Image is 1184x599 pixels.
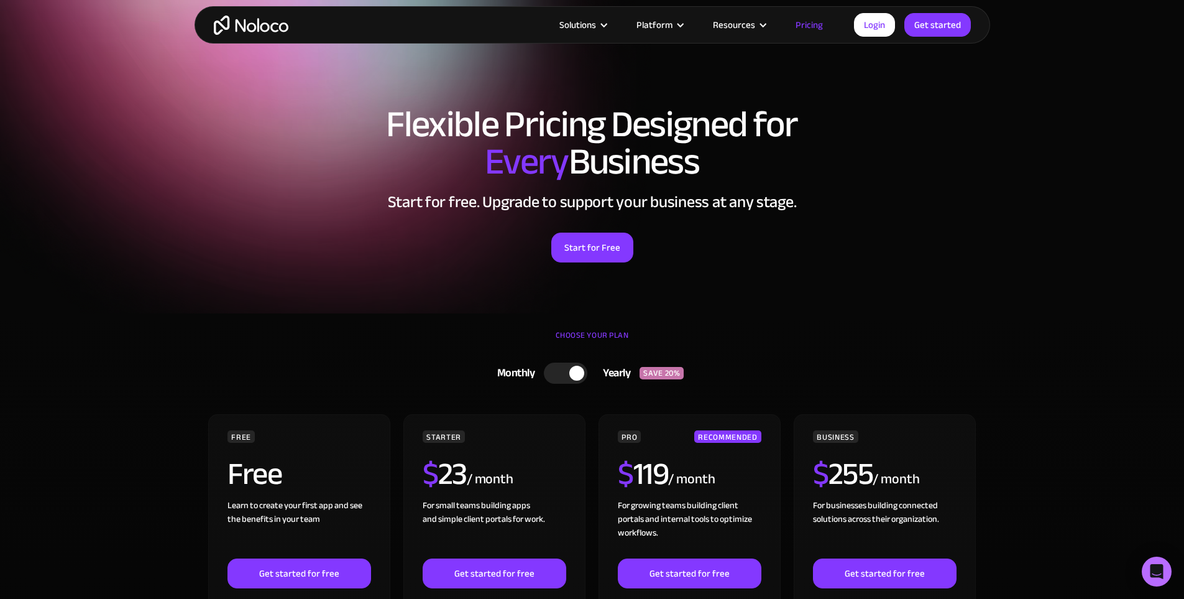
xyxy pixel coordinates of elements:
[618,458,668,490] h2: 119
[423,445,438,503] span: $
[227,430,255,443] div: FREE
[482,364,544,383] div: Monthly
[813,458,873,490] h2: 255
[227,559,370,588] a: Get started for free
[618,559,761,588] a: Get started for free
[587,364,640,383] div: Yearly
[668,470,715,490] div: / month
[1142,557,1172,587] div: Open Intercom Messenger
[207,326,978,357] div: CHOOSE YOUR PLAN
[423,559,566,588] a: Get started for free
[713,17,755,33] div: Resources
[485,127,569,197] span: Every
[621,17,697,33] div: Platform
[904,13,971,37] a: Get started
[423,430,464,443] div: STARTER
[618,499,761,559] div: For growing teams building client portals and internal tools to optimize workflows.
[813,445,828,503] span: $
[854,13,895,37] a: Login
[694,430,761,443] div: RECOMMENDED
[813,559,956,588] a: Get started for free
[551,233,633,262] a: Start for Free
[780,17,838,33] a: Pricing
[207,106,978,180] h1: Flexible Pricing Designed for Business
[618,445,633,503] span: $
[697,17,780,33] div: Resources
[423,458,467,490] h2: 23
[423,499,566,559] div: For small teams building apps and simple client portals for work. ‍
[467,470,513,490] div: / month
[544,17,621,33] div: Solutions
[227,458,282,490] h2: Free
[618,430,641,443] div: PRO
[559,17,596,33] div: Solutions
[227,499,370,559] div: Learn to create your first app and see the benefits in your team ‍
[207,193,978,211] h2: Start for free. Upgrade to support your business at any stage.
[214,16,288,35] a: home
[640,367,684,379] div: SAVE 20%
[873,470,919,490] div: / month
[813,499,956,559] div: For businesses building connected solutions across their organization. ‍
[813,430,858,443] div: BUSINESS
[636,17,672,33] div: Platform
